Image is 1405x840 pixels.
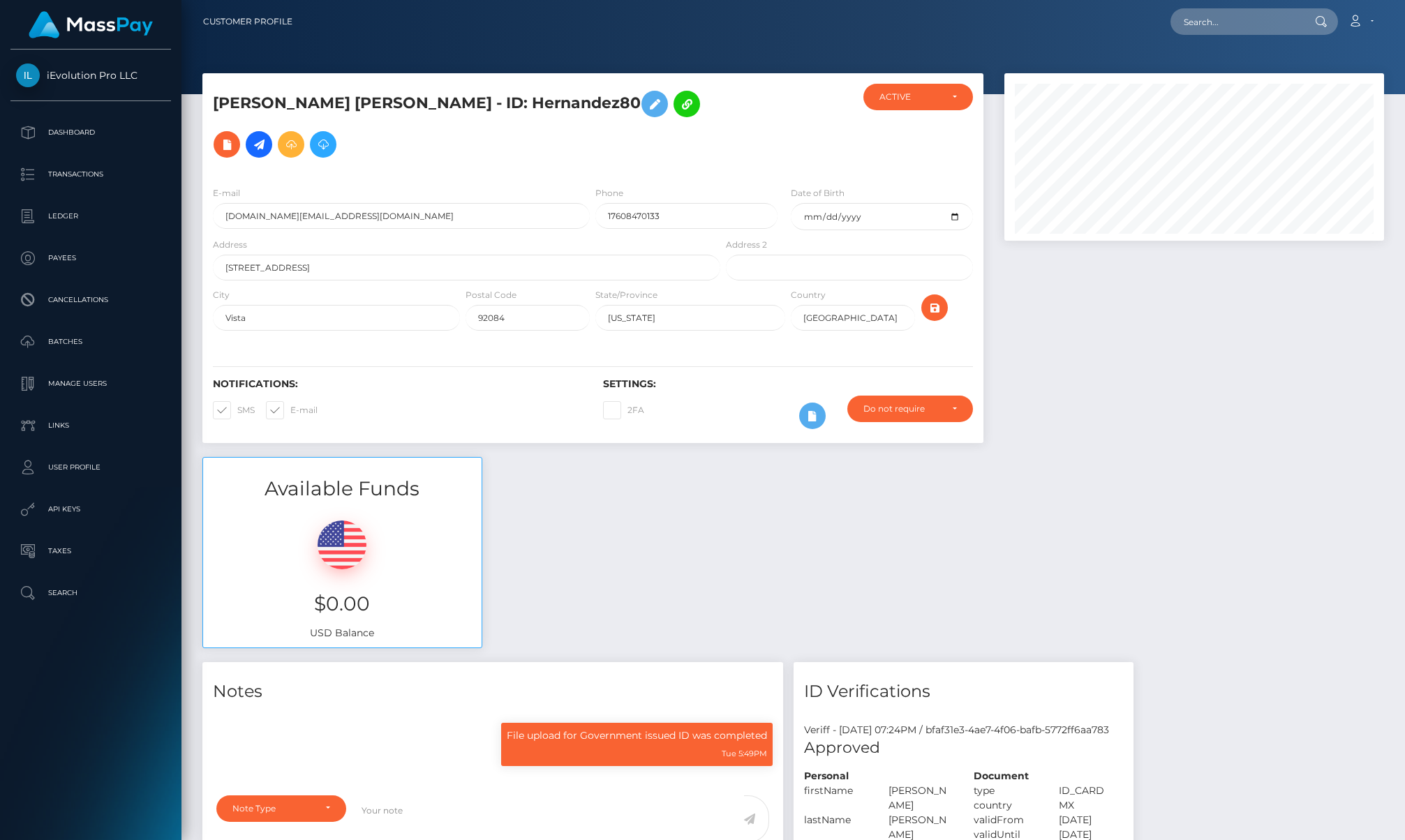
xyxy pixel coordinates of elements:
[213,187,240,200] label: E-mail
[203,503,482,647] div: USD Balance
[794,723,1133,737] div: Veriff - [DATE] 07:24PM / bfaf31e3-4ae7-4f06-bafb-5772ff6aa783
[214,590,471,617] h3: $0.00
[10,69,171,82] span: iEvolution Pro LLC
[213,239,247,251] label: Address
[466,289,516,301] label: Postal Code
[603,378,972,390] h6: Settings:
[213,378,582,390] h6: Notifications:
[16,63,40,87] img: iEvolution Pro LLC
[213,84,713,165] h5: [PERSON_NAME] [PERSON_NAME] - ID: Hernandez80
[974,770,1029,782] strong: Document
[10,241,171,276] a: Payees
[1048,783,1133,798] div: ID_CARD
[318,520,366,569] img: USD.png
[16,415,165,436] p: Links
[216,795,346,822] button: Note Type
[804,770,849,782] strong: Personal
[963,813,1048,827] div: validFrom
[603,401,644,419] label: 2FA
[203,475,482,502] h3: Available Funds
[29,11,153,38] img: MassPay Logo
[804,737,1123,759] h5: Approved
[10,324,171,359] a: Batches
[16,373,165,394] p: Manage Users
[10,576,171,610] a: Search
[10,366,171,401] a: Manage Users
[213,401,255,419] label: SMS
[10,534,171,569] a: Taxes
[213,289,230,301] label: City
[791,187,845,200] label: Date of Birth
[16,541,165,562] p: Taxes
[726,239,767,251] label: Address 2
[595,187,623,200] label: Phone
[863,84,972,110] button: ACTIVE
[16,583,165,603] p: Search
[16,122,165,143] p: Dashboard
[963,783,1048,798] div: type
[10,492,171,527] a: API Keys
[863,403,941,414] div: Do not require
[804,680,1123,704] h4: ID Verifications
[10,283,171,317] a: Cancellations
[1048,813,1133,827] div: [DATE]
[878,783,963,813] div: [PERSON_NAME]
[1170,8,1302,35] input: Search...
[847,396,973,422] button: Do not require
[16,331,165,352] p: Batches
[722,749,767,758] small: Tue 5:49PM
[266,401,318,419] label: E-mail
[16,290,165,310] p: Cancellations
[10,199,171,234] a: Ledger
[16,206,165,227] p: Ledger
[232,803,314,814] div: Note Type
[16,499,165,520] p: API Keys
[246,131,272,158] a: Initiate Payout
[10,115,171,150] a: Dashboard
[507,728,767,743] p: File upload for Government issued ID was completed
[794,783,879,813] div: firstName
[203,7,292,36] a: Customer Profile
[595,289,657,301] label: State/Province
[10,157,171,192] a: Transactions
[791,289,826,301] label: Country
[963,798,1048,813] div: country
[10,450,171,485] a: User Profile
[1048,798,1133,813] div: MX
[16,164,165,185] p: Transactions
[10,408,171,443] a: Links
[16,457,165,478] p: User Profile
[16,248,165,269] p: Payees
[213,680,773,704] h4: Notes
[879,91,940,103] div: ACTIVE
